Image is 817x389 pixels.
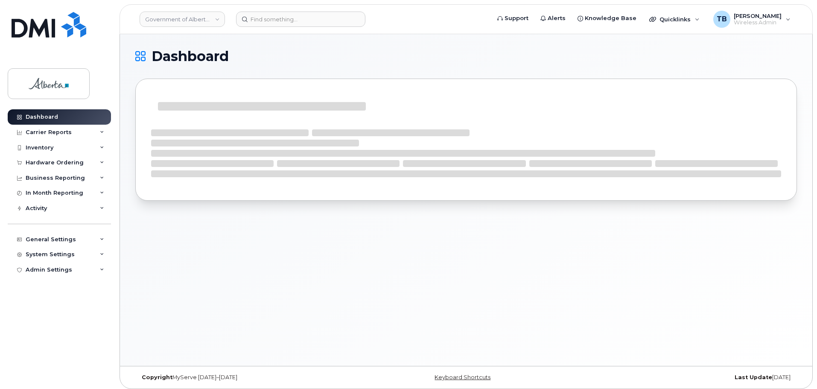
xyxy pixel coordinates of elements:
[435,374,490,380] a: Keyboard Shortcuts
[152,50,229,63] span: Dashboard
[142,374,172,380] strong: Copyright
[135,374,356,381] div: MyServe [DATE]–[DATE]
[576,374,797,381] div: [DATE]
[735,374,772,380] strong: Last Update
